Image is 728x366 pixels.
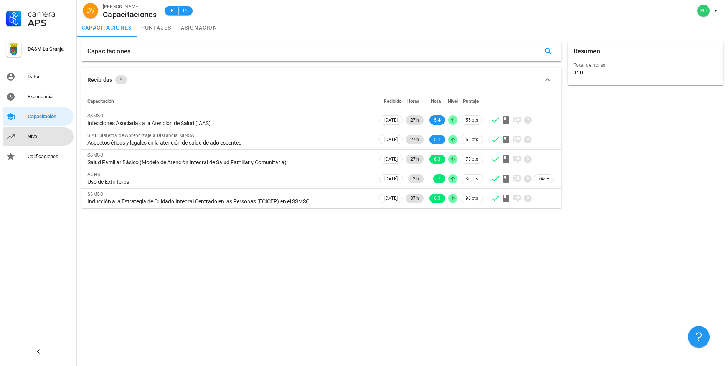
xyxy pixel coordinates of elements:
[431,99,441,104] span: Nota
[574,61,717,69] div: Total de horas
[3,127,74,146] a: Nivel
[574,69,583,76] div: 120
[87,113,103,119] span: SSMSO
[83,3,98,18] div: avatar
[410,194,419,203] span: 37 h
[182,7,188,15] span: 15
[28,153,71,160] div: Calificaciones
[466,155,478,163] span: 78 pts
[384,155,398,163] span: [DATE]
[407,99,419,104] span: Horas
[103,10,157,19] div: Capacitaciones
[463,99,479,104] span: Puntaje
[574,41,600,61] div: Resumen
[434,194,441,203] span: 6.3
[81,68,561,92] button: Recibidas 5
[87,178,371,185] div: Uso de Extintores
[434,115,441,125] span: 5.4
[3,107,74,126] a: Capacitación
[404,92,425,110] th: Horas
[87,152,103,158] span: SSMSO
[425,92,447,110] th: Nota
[438,174,441,183] span: 7
[410,155,419,164] span: 27 h
[103,3,157,10] div: [PERSON_NAME]
[3,147,74,166] a: Calificaciones
[28,134,71,140] div: Nivel
[87,198,371,205] div: Inducción a la Estrategia de Cuidado Integral Centrado en las Personas (ECICEP) en el SSMSO
[413,174,419,183] span: 2 h
[384,135,398,144] span: [DATE]
[87,99,114,104] span: Capacitación
[28,74,71,80] div: Datos
[87,159,371,166] div: Salud Familiar Básico (Modelo de Atención Integral de Salud Familiar y Comunitaria)
[384,175,398,183] span: [DATE]
[378,92,404,110] th: Recibido
[28,114,71,120] div: Capacitación
[466,116,478,124] span: 55 pts
[81,92,378,110] th: Capacitación
[87,41,130,61] div: Capacitaciones
[28,94,71,100] div: Experiencia
[86,3,95,18] span: DV
[120,75,122,84] span: 5
[466,136,478,143] span: 55 pts
[447,92,459,110] th: Nivel
[466,195,478,202] span: 96 pts
[384,116,398,124] span: [DATE]
[434,135,441,144] span: 5.1
[87,76,112,84] div: Recibidas
[384,194,398,203] span: [DATE]
[137,18,176,37] a: puntajes
[87,120,371,127] div: Infecciones Asociadas a la Atención de Salud (IAAS)
[3,87,74,106] a: Experiencia
[28,18,71,28] div: APS
[410,135,419,144] span: 27 h
[87,139,371,146] div: Aspectos éticos y legales en la atención de salud de adolescentes
[434,155,441,164] span: 6.3
[87,191,103,197] span: SSMSO
[448,99,458,104] span: Nivel
[87,172,101,177] span: ACHS
[28,46,71,52] div: DASM La Granja
[77,18,137,37] a: capacitaciones
[3,68,74,86] a: Datos
[466,175,478,183] span: 30 pts
[176,18,222,37] a: asignación
[28,9,71,18] div: Carrera
[697,5,710,17] div: avatar
[410,115,419,125] span: 27 h
[384,99,402,104] span: Recibido
[169,7,175,15] span: B
[459,92,485,110] th: Puntaje
[87,133,196,138] span: SIAD Sistema de Aprendizaje a Distancia MINSAL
